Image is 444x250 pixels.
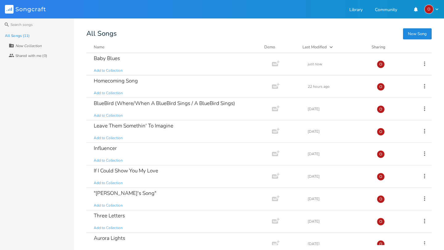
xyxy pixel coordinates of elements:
div: Baby Blues [94,56,120,61]
div: BlueBird (Where/When A BlueBird Sings / A BlueBird Sings) [94,101,235,106]
div: ozarrows13 [377,128,385,136]
div: [DATE] [308,107,369,111]
span: Add to Collection [94,113,123,118]
div: Aurora Lights [94,236,125,241]
div: Leave Them Somethin' To Imagine [94,123,173,128]
a: Library [349,8,363,13]
button: New Song [403,28,432,39]
div: ozarrows13 [377,218,385,226]
div: All Songs [86,31,432,37]
div: Three Letters [94,213,125,218]
div: [DATE] [308,175,369,178]
div: ozarrows13 [377,173,385,181]
span: Add to Collection [94,91,123,96]
div: ozarrows13 [377,105,385,113]
div: "[PERSON_NAME]'s Song" [94,191,156,196]
span: Add to Collection [94,203,123,208]
div: Demo [264,44,295,50]
div: [DATE] [308,220,369,223]
div: ozarrows13 [377,195,385,203]
div: Name [94,44,105,50]
div: ozarrows13 [424,5,434,14]
div: ozarrows13 [377,150,385,158]
div: Shared with me (0) [15,54,47,58]
div: Homecoming Song [94,78,138,83]
div: [DATE] [308,152,369,156]
div: [DATE] [308,197,369,201]
div: just now [308,62,369,66]
span: Add to Collection [94,158,123,163]
div: ozarrows13 [377,240,385,248]
div: Last Modified [302,44,327,50]
div: If I Could Show You My Love [94,168,158,173]
span: Add to Collection [94,135,123,141]
div: [DATE] [308,130,369,133]
button: Last Modified [302,44,364,50]
span: Add to Collection [94,180,123,186]
button: O [424,5,439,14]
div: Influencer [94,146,117,151]
div: All Songs (11) [5,34,30,38]
span: Add to Collection [94,68,123,73]
div: Sharing [372,44,409,50]
div: New Collection [15,44,42,48]
div: ozarrows13 [377,60,385,68]
div: 22 hours ago [308,85,369,88]
button: Name [94,44,257,50]
span: Add to Collection [94,225,123,231]
div: ozarrows13 [377,83,385,91]
div: [DATE] [308,242,369,246]
a: Community [375,8,397,13]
